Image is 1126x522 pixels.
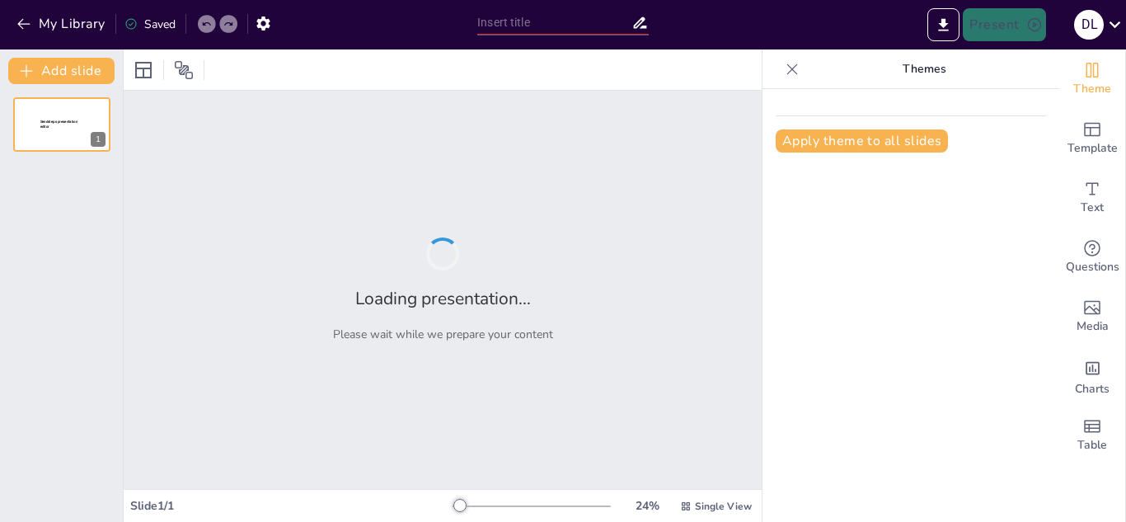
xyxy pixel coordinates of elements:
[1067,139,1118,158] span: Template
[8,58,115,84] button: Add slide
[124,16,176,32] div: Saved
[1059,168,1125,228] div: Add text boxes
[776,129,948,153] button: Apply theme to all slides
[1073,80,1111,98] span: Theme
[1059,287,1125,346] div: Add images, graphics, shapes or video
[1059,49,1125,109] div: Change the overall theme
[174,60,194,80] span: Position
[927,8,959,41] button: Export to PowerPoint
[695,500,752,513] span: Single View
[91,132,106,147] div: 1
[13,97,110,152] div: 1
[355,287,531,310] h2: Loading presentation...
[1074,10,1104,40] div: D L
[130,57,157,83] div: Layout
[1059,109,1125,168] div: Add ready made slides
[1074,8,1104,41] button: D L
[1059,346,1125,406] div: Add charts and graphs
[333,327,553,342] p: Please wait while we prepare your content
[1066,258,1119,276] span: Questions
[12,11,112,37] button: My Library
[130,498,453,514] div: Slide 1 / 1
[805,49,1043,89] p: Themes
[1059,406,1125,465] div: Add a table
[1077,436,1107,454] span: Table
[627,498,667,514] div: 24 %
[1059,228,1125,287] div: Get real-time input from your audience
[1075,380,1110,398] span: Charts
[477,11,631,35] input: Insert title
[963,8,1045,41] button: Present
[1081,199,1104,217] span: Text
[40,120,77,129] span: Sendsteps presentation editor
[1077,317,1109,336] span: Media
